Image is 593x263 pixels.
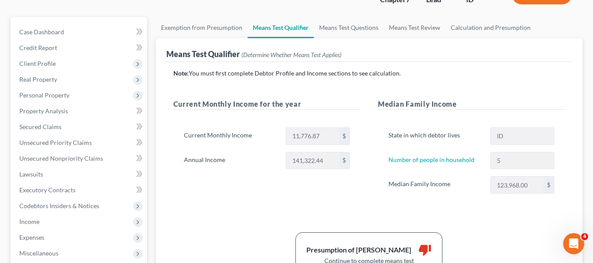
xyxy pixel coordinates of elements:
label: Annual Income [180,152,281,169]
span: Unsecured Priority Claims [19,139,92,146]
span: Lawsuits [19,170,43,178]
span: Client Profile [19,60,56,67]
iframe: Intercom live chat [563,233,584,254]
label: Current Monthly Income [180,127,281,145]
a: Unsecured Nonpriority Claims [12,151,147,166]
span: (Determine Whether Means Test Applies) [241,51,341,58]
a: Means Test Qualifier [248,17,314,38]
a: Calculation and Presumption [446,17,536,38]
input: 0.00 [491,177,543,193]
label: State in which debtor lives [384,127,486,145]
h5: Median Family Income [378,99,565,110]
a: Secured Claims [12,119,147,135]
div: $ [543,177,554,193]
span: Property Analysis [19,107,68,115]
a: Number of people in household [388,156,474,163]
span: Expenses [19,234,44,241]
div: $ [339,128,349,144]
i: thumb_down [418,243,431,256]
span: Credit Report [19,44,57,51]
input: State [491,128,554,144]
div: Presumption of [PERSON_NAME] [306,245,411,255]
a: Property Analysis [12,103,147,119]
span: Codebtors Insiders & Notices [19,202,99,209]
span: Real Property [19,76,57,83]
span: Secured Claims [19,123,61,130]
span: Personal Property [19,91,69,99]
span: Case Dashboard [19,28,64,36]
a: Credit Report [12,40,147,56]
div: $ [339,152,349,169]
span: 4 [581,233,588,240]
input: -- [491,152,554,169]
a: Means Test Questions [314,17,384,38]
span: Unsecured Nonpriority Claims [19,155,103,162]
p: You must first complete Debtor Profile and Income sections to see calculation. [173,69,565,78]
a: Executory Contracts [12,182,147,198]
a: Unsecured Priority Claims [12,135,147,151]
strong: Note: [173,69,189,77]
label: Median Family Income [384,176,486,194]
a: Case Dashboard [12,24,147,40]
div: Means Test Qualifier [166,49,341,59]
a: Means Test Review [384,17,446,38]
a: Exemption from Presumption [156,17,248,38]
a: Lawsuits [12,166,147,182]
span: Miscellaneous [19,249,58,257]
input: 0.00 [286,152,339,169]
input: 0.00 [286,128,339,144]
span: Income [19,218,40,225]
h5: Current Monthly Income for the year [173,99,360,110]
span: Executory Contracts [19,186,75,194]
